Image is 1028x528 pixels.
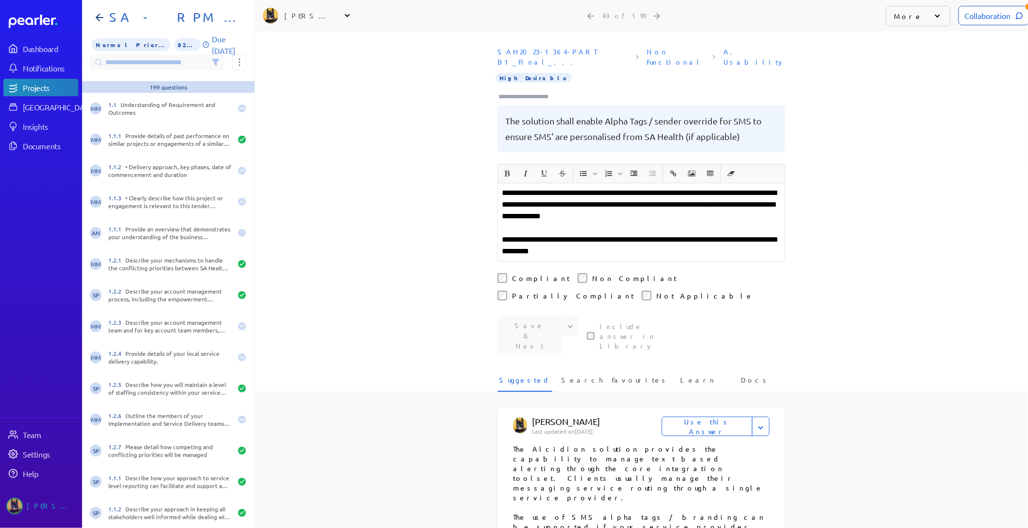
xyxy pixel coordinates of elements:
[108,474,232,490] div: Describe how your approach to service level reporting can facilitate and support a two-way transp...
[625,165,643,182] span: Increase Indent
[90,383,102,394] span: Sarah Pendlebury
[683,165,701,182] span: Insert Image
[108,225,125,233] span: 1.1.1
[752,417,770,436] button: Expand
[600,321,682,351] label: This checkbox controls whether your answer will be included in the Answer Library for future use
[108,318,125,326] span: 1.2.3
[212,33,247,56] p: Due [DATE]
[90,320,102,332] span: Michelle Manuel
[108,412,232,427] div: Outline the members of your Implementation and Service Delivery teams and include brief outlines ...
[108,287,232,303] div: Describe your account management process, including the empowerment responsibilities that will be...
[90,445,102,457] span: Sarah Pendlebury
[532,427,662,435] p: Last updated on [DATE]
[587,332,595,340] input: This checkbox controls whether your answer will be included in the Answer Library for future use
[23,449,77,459] div: Settings
[644,165,661,182] span: Decrease Indent
[600,165,617,182] button: Insert Ordered List
[894,11,923,21] p: More
[536,165,552,182] button: Underline
[92,38,171,51] span: Priority
[702,165,719,182] span: Insert table
[643,43,709,71] span: Sheet: Non Functional
[3,40,78,57] a: Dashboard
[108,350,125,357] span: 1.2.4
[494,43,632,71] span: Document: SAH2023-1364-PART B1_Final_Alcidion response.xlsx
[497,92,558,102] input: Type here to add tags
[174,38,201,51] span: 82% of Questions Completed
[3,445,78,463] a: Settings
[108,101,232,116] div: Understanding of Requirement and Outcomes
[108,101,120,108] span: 1.1
[3,465,78,482] a: Help
[108,350,232,365] div: Provide details of your local service delivery capability.
[108,194,125,202] span: 1.1.3
[512,273,570,283] label: Compliant
[505,113,777,144] pre: The solution shall enable Alpha Tags / sender override for SMS to ensure SMS' are personalised fr...
[90,103,102,114] span: Michelle Manuel
[665,165,682,182] span: Insert link
[496,73,572,83] span: Importance High Desirable
[108,443,232,458] div: Please detail how competing and conflicting priorities will be managed
[108,505,125,513] span: 1.1.2
[600,165,624,182] span: Insert Ordered List
[3,79,78,96] a: Projects
[90,476,102,488] span: Sarah Pendlebury
[3,494,78,518] a: Tung Nguyen's photo[PERSON_NAME]
[90,258,102,270] span: Michelle Manuel
[517,165,534,182] button: Italic
[532,416,676,427] p: [PERSON_NAME]
[90,352,102,363] span: Michelle Manuel
[150,83,187,91] div: 199 questions
[723,165,739,182] button: Clear Formatting
[499,165,515,182] button: Bold
[513,444,770,502] p: The Alcidion solution provides the capability to manage text based alerting through the core inte...
[602,11,646,20] div: 49 of 199
[108,318,232,334] div: Describe your account management team and for key account team members, please provide resumes an...
[27,498,75,514] div: [PERSON_NAME]
[512,291,634,300] label: Partially Compliant
[108,443,125,451] span: 1.2.7
[23,141,77,151] div: Documents
[6,498,23,514] img: Tung Nguyen
[108,132,232,147] div: Provide details of past performance on similar projects or engagements of a similar size or compl...
[702,165,719,182] button: Insert table
[720,43,789,71] span: Section: A. Usability
[90,165,102,176] span: Michelle Manuel
[23,469,77,478] div: Help
[90,289,102,301] span: Sarah Pendlebury
[90,196,102,208] span: Michelle Manuel
[561,375,603,391] span: Search
[108,256,232,272] div: Describe your mechanisms to handle the conflicting priorities between SA Health and those of othe...
[3,137,78,155] a: Documents
[90,507,102,519] span: Sarah Pendlebury
[90,227,102,239] span: Adam Nabali
[575,165,592,182] button: Insert Unordered List
[656,291,754,300] label: Not Applicable
[108,132,125,140] span: 1.1.1
[23,44,77,53] div: Dashboard
[741,375,770,391] span: Docs
[499,375,550,391] span: Suggested
[575,165,599,182] span: Insert Unordered List
[23,430,77,440] div: Team
[108,163,125,171] span: 1.1.2
[535,165,553,182] span: Underline
[108,225,232,241] div: Provide an overview that demonstrates your understanding of the business capabilities, requiremen...
[684,165,700,182] button: Insert Image
[108,194,232,210] div: • Clearly describe how this project or engagement is relevant to this tender process
[513,418,527,433] img: Tung Nguyen
[108,287,125,295] span: 1.2.2
[284,11,333,20] div: [PERSON_NAME]
[108,474,125,482] span: 1.1.1
[108,505,232,521] div: Describe your approach in keeping all stakeholders well informed while dealing with any aspect of...
[498,165,516,182] span: Bold
[662,417,753,436] button: Use this Answer
[23,63,77,73] div: Notifications
[722,165,740,182] span: Clear Formatting
[90,134,102,145] span: Michelle Manuel
[23,102,95,112] div: [GEOGRAPHIC_DATA]
[9,15,78,28] a: Dashboard
[108,256,125,264] span: 1.2.1
[105,10,239,25] h1: SA - RPM - Part B1
[108,163,232,178] div: • Delivery approach, key phases, date of commencement and duration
